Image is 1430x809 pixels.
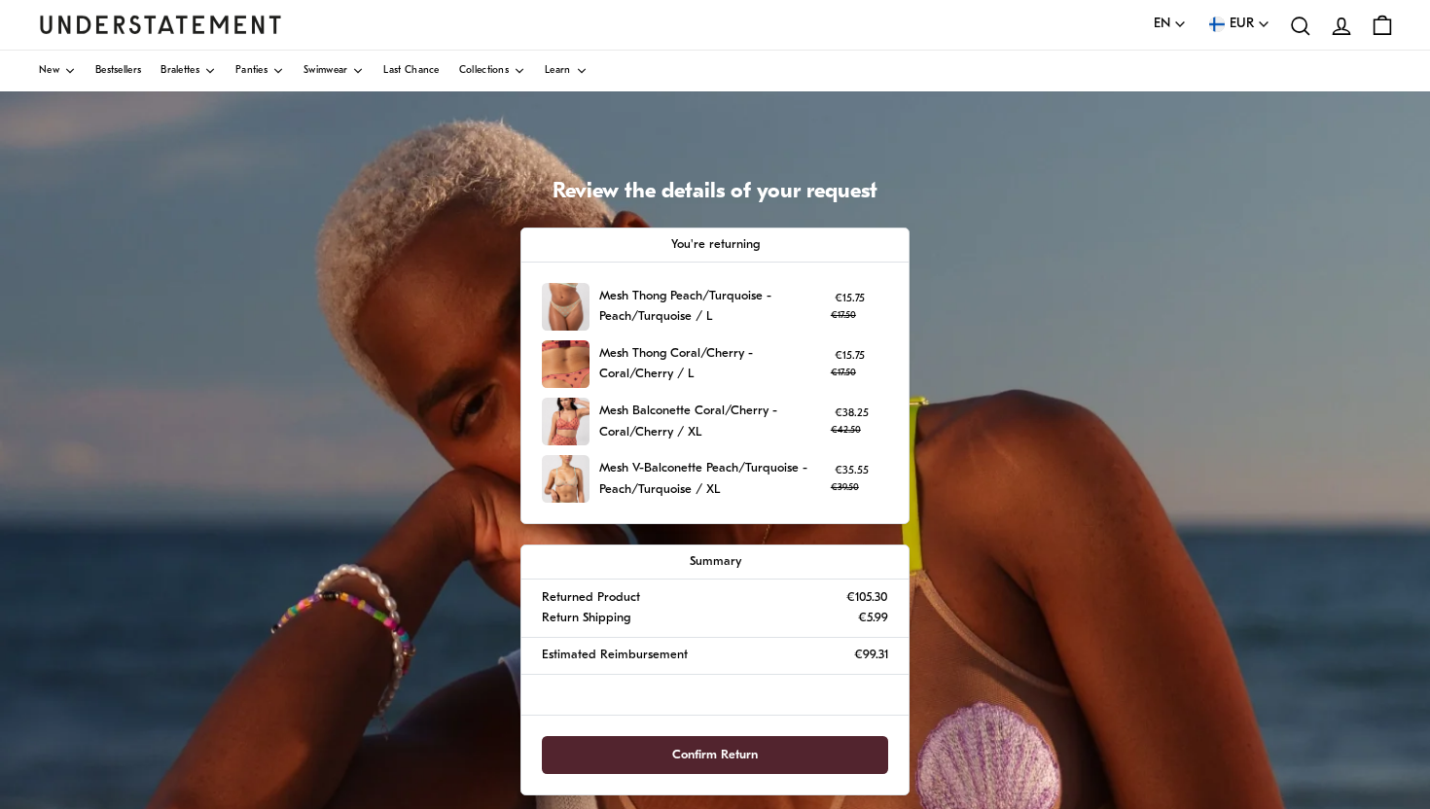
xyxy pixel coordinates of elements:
[542,398,590,445] img: CCME-BRA-017_cd5667aa-dff4-462f-8027-d3ef62175b9f.jpg
[831,369,856,377] strike: €17.50
[542,645,688,665] p: Estimated Reimbursement
[459,66,509,76] span: Collections
[383,66,439,76] span: Last Chance
[235,66,268,76] span: Panties
[599,458,821,500] p: Mesh V-Balconette Peach/Turquoise - Peach/Turquoise / XL
[542,608,630,628] p: Return Shipping
[846,587,888,608] p: €105.30
[545,51,588,91] a: Learn
[542,455,590,503] img: PEME-BRA-028_46a8d15a-869b-4565-8017-d983a9479f9a.jpg
[545,66,571,76] span: Learn
[1154,14,1170,35] span: EN
[39,16,282,33] a: Understatement Homepage
[542,340,590,388] img: 189_246cc00b-718c-4c3a-83aa-836e3b6b3429.jpg
[383,51,439,91] a: Last Chance
[161,51,216,91] a: Bralettes
[831,483,859,492] strike: €39.50
[95,66,141,76] span: Bestsellers
[1230,14,1254,35] span: EUR
[304,51,364,91] a: Swimwear
[542,234,888,255] p: You're returning
[542,736,888,774] button: Confirm Return
[1206,14,1270,35] button: EUR
[459,51,525,91] a: Collections
[831,311,856,320] strike: €17.50
[831,347,869,381] p: €15.75
[235,51,284,91] a: Panties
[831,426,861,435] strike: €42.50
[520,179,910,207] h1: Review the details of your request
[39,66,59,76] span: New
[831,404,873,439] p: €38.25
[599,401,821,442] p: Mesh Balconette Coral/Cherry - Coral/Cherry / XL
[858,608,888,628] p: €5.99
[1154,14,1187,35] button: EN
[599,343,821,385] p: Mesh Thong Coral/Cherry - Coral/Cherry / L
[39,51,76,91] a: New
[599,286,821,328] p: Mesh Thong Peach/Turquoise - Peach/Turquoise / L
[854,645,888,665] p: €99.31
[161,66,199,76] span: Bralettes
[672,737,758,773] span: Confirm Return
[304,66,347,76] span: Swimwear
[831,462,873,496] p: €35.55
[542,587,640,608] p: Returned Product
[95,51,141,91] a: Bestsellers
[542,283,590,331] img: 165_771e0111-dd97-4c6a-a70b-715c004082d2.jpg
[831,290,869,324] p: €15.75
[542,551,888,572] p: Summary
